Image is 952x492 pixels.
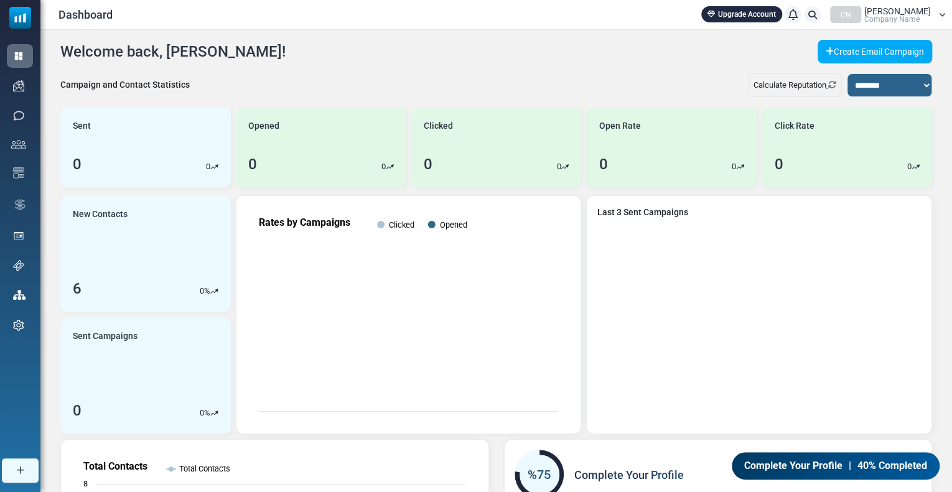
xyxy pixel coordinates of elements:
[774,119,814,132] span: Click Rate
[864,16,920,23] span: Company Name
[248,153,257,175] div: 0
[13,167,24,179] img: email-templates-icon.svg
[599,119,640,132] span: Open Rate
[599,153,607,175] div: 0
[200,285,204,297] p: 0
[740,458,843,473] span: Complete Your Profile
[73,208,128,221] span: New Contacts
[830,6,861,23] div: CN
[830,6,946,23] a: CN [PERSON_NAME] Company Name
[424,119,453,132] span: Clicked
[439,220,467,230] text: Opened
[13,197,27,211] img: workflow.svg
[73,277,82,300] div: 6
[907,160,912,173] p: 0
[73,153,82,175] div: 0
[774,153,783,175] div: 0
[424,153,432,175] div: 0
[83,460,147,472] text: Total Contacts
[73,119,91,132] span: Sent
[248,119,279,132] span: Opened
[246,206,571,424] svg: Rates by Campaigns
[83,479,88,488] text: 8
[259,216,350,228] text: Rates by Campaigns
[73,399,82,422] div: 0
[381,160,386,173] p: 0
[13,110,24,121] img: sms-icon.png
[200,407,204,419] p: 0
[556,160,561,173] p: 0
[60,43,286,61] h4: Welcome back, [PERSON_NAME]!
[60,195,231,312] a: New Contacts 6 0%
[859,458,931,473] span: 40% Completed
[13,50,24,62] img: dashboard-icon-active.svg
[200,407,218,419] div: %
[732,160,736,173] p: 0
[515,465,564,484] div: %75
[58,6,113,23] span: Dashboard
[826,80,836,90] a: Refresh Stats
[818,40,932,63] a: Create Email Campaign
[727,452,945,480] a: Complete Your Profile | 40% Completed
[206,160,210,173] p: 0
[179,464,230,473] text: Total Contacts
[73,330,138,343] span: Sent Campaigns
[60,78,190,91] div: Campaign and Contact Statistics
[13,320,24,331] img: settings-icon.svg
[849,458,852,473] span: |
[13,80,24,91] img: campaigns-icon.png
[11,140,26,149] img: contacts-icon.svg
[748,73,842,97] div: Calculate Reputation
[200,285,218,297] div: %
[864,7,931,16] span: [PERSON_NAME]
[701,6,782,22] a: Upgrade Account
[389,220,414,230] text: Clicked
[13,260,24,271] img: support-icon.svg
[9,7,31,29] img: mailsoftly_icon_blue_white.svg
[597,206,922,219] a: Last 3 Sent Campaigns
[13,230,24,241] img: landing_pages.svg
